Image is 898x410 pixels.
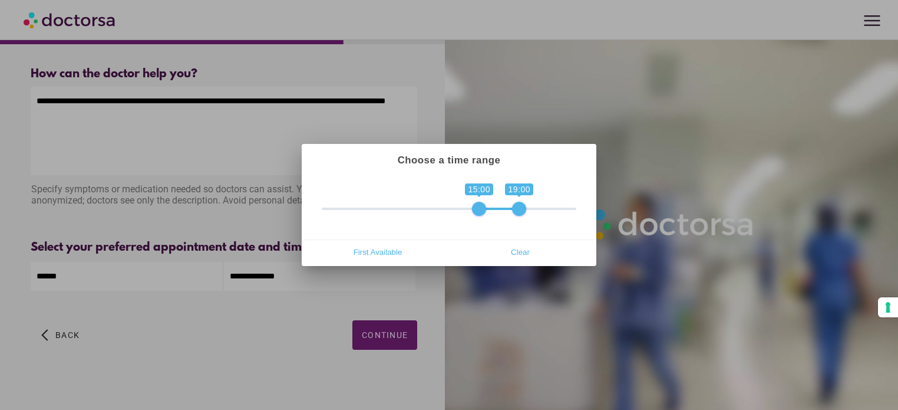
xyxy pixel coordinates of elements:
[449,242,592,261] button: Clear
[505,183,533,195] span: 19:00
[453,243,588,261] span: Clear
[310,243,445,261] span: First Available
[878,297,898,317] button: Your consent preferences for tracking technologies
[306,242,449,261] button: First Available
[398,155,501,166] strong: Choose a time range
[465,183,493,195] span: 15:00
